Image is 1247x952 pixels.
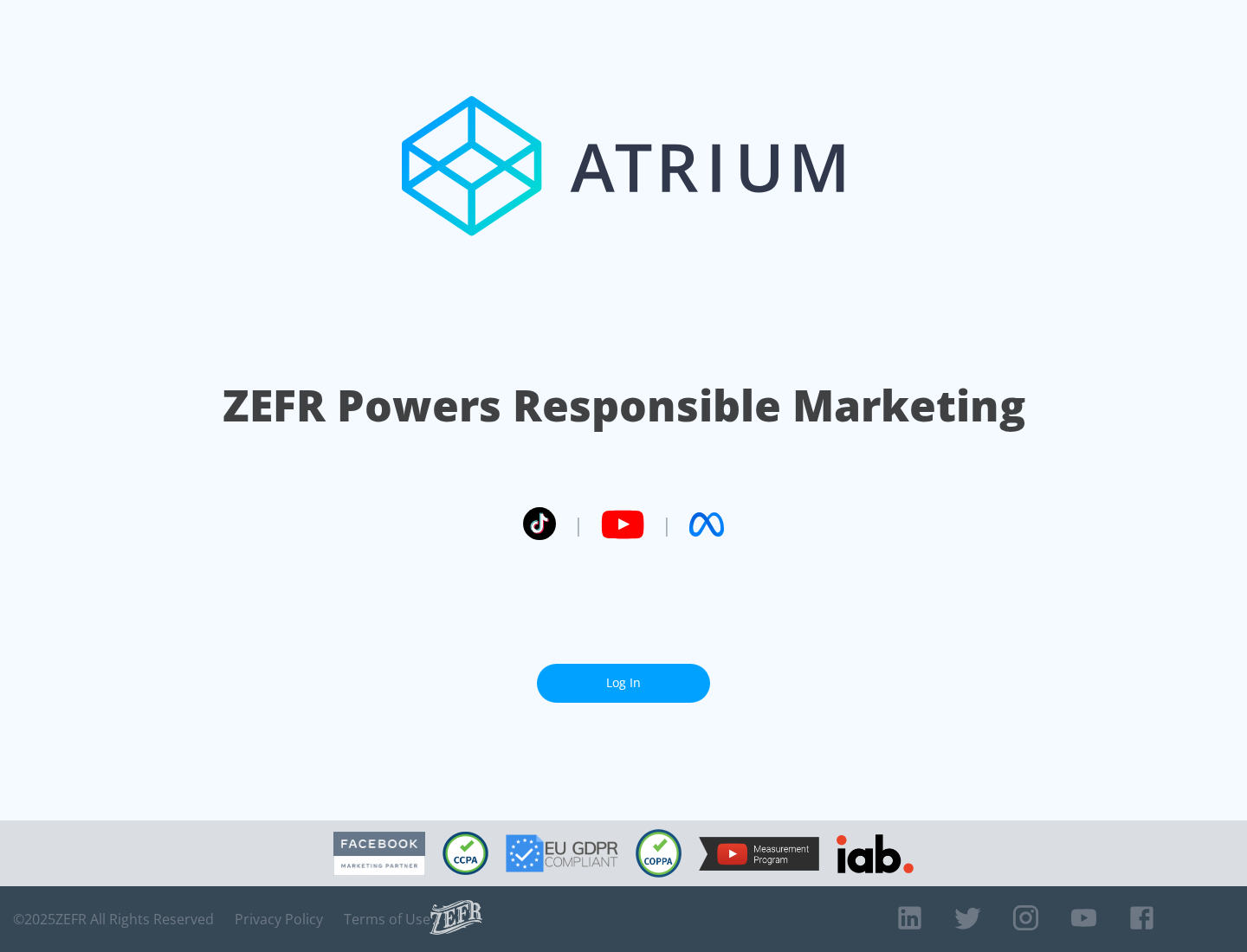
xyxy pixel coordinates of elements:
img: COPPA Compliant [636,829,682,878]
img: Facebook Marketing Partner [333,832,425,876]
span: © 2025 ZEFR All Rights Reserved [13,910,214,928]
a: Log In [537,664,710,703]
img: CCPA Compliant [443,832,488,875]
a: Terms of Use [344,910,430,928]
span: | [662,511,672,537]
span: | [573,511,584,537]
img: IAB [837,834,914,873]
img: GDPR Compliant [506,834,618,872]
img: YouTube Measurement Program [699,837,819,871]
h1: ZEFR Powers Responsible Marketing [223,376,1025,435]
a: Privacy Policy [235,910,323,928]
